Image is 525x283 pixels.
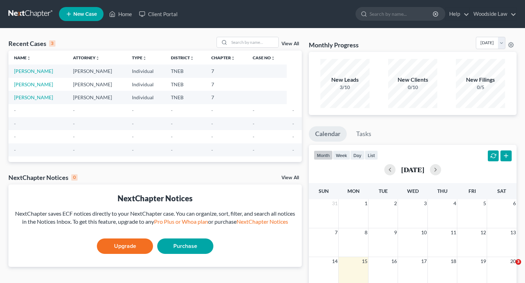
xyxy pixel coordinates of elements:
[450,257,457,265] span: 18
[331,257,338,265] span: 14
[292,134,294,140] span: -
[71,174,78,181] div: 0
[237,218,288,225] a: NextChapter Notices
[510,257,517,265] span: 20
[456,76,505,84] div: New Filings
[333,150,350,160] button: week
[456,84,505,91] div: 0/5
[126,78,165,91] td: Individual
[73,107,75,113] span: -
[446,8,469,20] a: Help
[211,134,213,140] span: -
[14,147,16,153] span: -
[211,107,213,113] span: -
[253,121,254,127] span: -
[206,91,247,104] td: 7
[126,91,165,104] td: Individual
[516,259,521,265] span: 3
[154,218,208,225] a: Pro Plus or Whoa plan
[211,55,235,60] a: Chapterunfold_more
[453,199,457,208] span: 4
[14,193,296,204] div: NextChapter Notices
[157,238,213,254] a: Purchase
[470,8,516,20] a: Woodside Law
[190,56,194,60] i: unfold_more
[281,175,299,180] a: View All
[370,7,434,20] input: Search by name...
[320,76,370,84] div: New Leads
[211,147,213,153] span: -
[73,55,100,60] a: Attorneyunfold_more
[231,56,235,60] i: unfold_more
[401,166,424,173] h2: [DATE]
[379,188,388,194] span: Tue
[49,40,55,47] div: 3
[350,126,378,142] a: Tasks
[171,134,173,140] span: -
[512,199,517,208] span: 6
[253,134,254,140] span: -
[206,78,247,91] td: 7
[165,78,206,91] td: TNEB
[292,107,294,113] span: -
[14,107,16,113] span: -
[171,147,173,153] span: -
[320,84,370,91] div: 3/10
[73,134,75,140] span: -
[350,150,365,160] button: day
[388,84,437,91] div: 0/10
[165,91,206,104] td: TNEB
[364,199,368,208] span: 1
[423,199,427,208] span: 3
[309,126,347,142] a: Calendar
[510,228,517,237] span: 13
[253,107,254,113] span: -
[171,121,173,127] span: -
[67,65,126,78] td: [PERSON_NAME]
[171,107,173,113] span: -
[365,150,378,160] button: list
[407,188,419,194] span: Wed
[331,199,338,208] span: 31
[420,228,427,237] span: 10
[211,121,213,127] span: -
[67,78,126,91] td: [PERSON_NAME]
[334,228,338,237] span: 7
[132,134,134,140] span: -
[480,228,487,237] span: 12
[480,257,487,265] span: 19
[309,41,359,49] h3: Monthly Progress
[14,94,53,100] a: [PERSON_NAME]
[165,65,206,78] td: TNEB
[132,55,147,60] a: Typeunfold_more
[206,65,247,78] td: 7
[132,107,134,113] span: -
[501,259,518,276] iframe: Intercom live chat
[106,8,135,20] a: Home
[391,257,398,265] span: 16
[14,81,53,87] a: [PERSON_NAME]
[67,91,126,104] td: [PERSON_NAME]
[132,121,134,127] span: -
[388,76,437,84] div: New Clients
[97,238,153,254] a: Upgrade
[14,134,16,140] span: -
[497,188,506,194] span: Sat
[420,257,427,265] span: 17
[437,188,447,194] span: Thu
[281,41,299,46] a: View All
[271,56,275,60] i: unfold_more
[142,56,147,60] i: unfold_more
[27,56,31,60] i: unfold_more
[8,39,55,48] div: Recent Cases
[171,55,194,60] a: Districtunfold_more
[229,37,278,47] input: Search by name...
[347,188,360,194] span: Mon
[73,121,75,127] span: -
[132,147,134,153] span: -
[126,65,165,78] td: Individual
[14,121,16,127] span: -
[73,12,97,17] span: New Case
[364,228,368,237] span: 8
[253,55,275,60] a: Case Nounfold_more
